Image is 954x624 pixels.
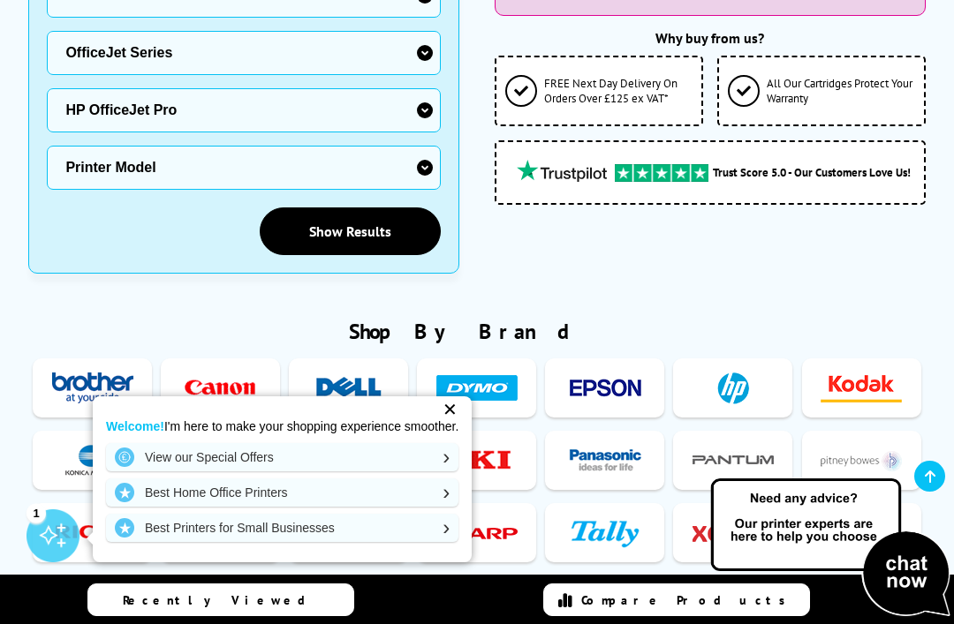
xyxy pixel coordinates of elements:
[123,592,323,608] span: Recently Viewed
[509,160,615,182] img: trustpilot rating
[821,444,902,477] img: Pitney Bowes
[437,397,462,422] div: ✕
[436,516,518,549] img: Sharp
[767,76,915,106] span: All Our Cartridges Protect Your Warranty
[693,372,774,404] img: HP
[495,29,926,47] div: Why buy from us?
[436,372,518,404] img: Dymo
[581,592,795,608] span: Compare Products
[28,318,925,345] h2: Shop By Brand
[543,583,810,616] a: Compare Products
[26,503,46,523] div: 1
[707,476,954,620] img: Open Live Chat window
[615,164,708,182] img: trustpilot rating
[106,478,458,507] a: Best Home Office Printers
[713,165,911,180] span: Trust Score 5.0 - Our Customers Love Us!
[544,76,693,106] span: FREE Next Day Delivery On Orders Over £125 ex VAT*
[106,443,458,471] a: View our Special Offers
[52,372,133,404] img: Brother
[308,372,390,404] img: Dell
[693,516,774,549] img: Xerox
[260,207,441,255] a: Show Results
[180,372,261,404] img: Canon
[564,372,646,404] img: Epson
[564,444,646,477] img: Panasonic
[564,516,646,549] img: Tally
[821,372,902,404] img: Kodak
[106,419,164,433] strong: Welcome!
[106,514,458,542] a: Best Printers for Small Businesses
[106,418,458,434] p: I'm here to make your shopping experience smoother.
[87,583,354,616] a: Recently Viewed
[52,444,133,477] img: Konica Minolta
[693,444,774,477] img: Pantum
[436,444,518,477] img: OKI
